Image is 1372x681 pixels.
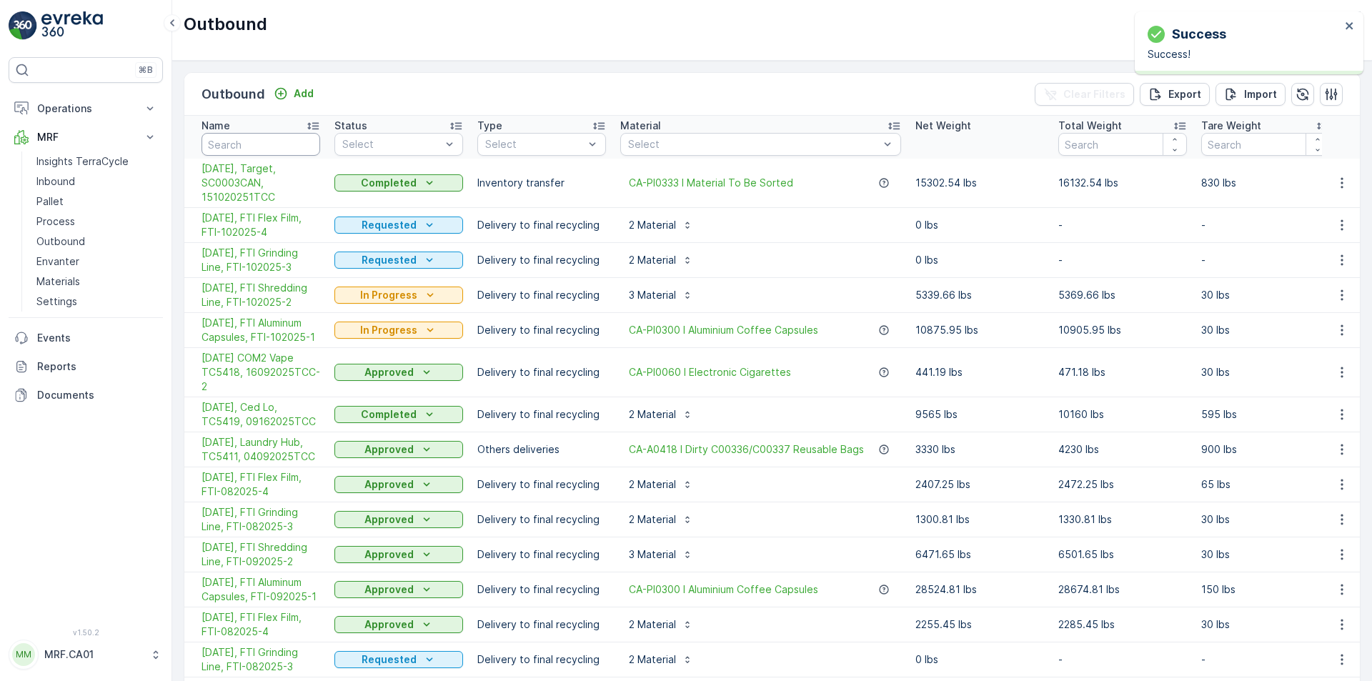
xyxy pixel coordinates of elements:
p: 16132.54 lbs [1058,176,1187,190]
p: 30 lbs [1201,617,1330,632]
a: Process [31,212,163,232]
p: Approved [364,582,414,597]
button: close [1345,20,1355,34]
button: In Progress [334,287,463,304]
p: Settings [36,294,77,309]
p: 28674.81 lbs [1058,582,1187,597]
a: Settings [31,292,163,312]
p: Outbound [36,234,85,249]
p: Materials [36,274,80,289]
span: [DATE], FTI Flex Film, FTI-102025-4 [202,211,320,239]
p: Pallet [36,194,64,209]
p: Others deliveries [477,442,606,457]
button: 2 Material [620,403,702,426]
p: 10160 lbs [1058,407,1187,422]
p: Net Weight [915,119,971,133]
span: v 1.50.2 [9,628,163,637]
p: 2255.45 lbs [915,617,1044,632]
span: [DATE] COM2 Vape TC5418, 16092025TCC-2 [202,351,320,394]
p: Requested [362,218,417,232]
span: CA-A0418 I Dirty C00336/C00337 Reusable Bags [629,442,864,457]
p: Type [477,119,502,133]
a: Envanter [31,252,163,272]
p: 150 lbs [1201,582,1330,597]
p: 2472.25 lbs [1058,477,1187,492]
a: 08/01/25, FTI Grinding Line, FTI-082025-3 [202,645,320,674]
button: 2 Material [620,473,702,496]
button: Export [1140,83,1210,106]
p: Delivery to final recycling [477,547,606,562]
p: Select [485,137,584,151]
p: Delivery to final recycling [477,365,606,379]
p: 30 lbs [1201,323,1330,337]
p: Delivery to final recycling [477,512,606,527]
p: 10905.95 lbs [1058,323,1187,337]
p: 9565 lbs [915,407,1044,422]
p: Documents [37,388,157,402]
p: 2285.45 lbs [1058,617,1187,632]
button: 2 Material [620,249,702,272]
span: [DATE], Laundry Hub, TC5411, 04092025TCC [202,435,320,464]
p: - [1058,218,1187,232]
a: CA-PI0300 I Aluminium Coffee Capsules [629,582,818,597]
p: Add [294,86,314,101]
span: [DATE], FTI Grinding Line, FTI-082025-3 [202,505,320,534]
input: Search [1201,133,1330,156]
p: 471.18 lbs [1058,365,1187,379]
a: CA-PI0060 I Electronic Cigarettes [629,365,791,379]
button: In Progress [334,322,463,339]
p: Status [334,119,367,133]
p: 3 Material [629,547,676,562]
div: MM [12,643,35,666]
button: Approved [334,616,463,633]
p: Approved [364,442,414,457]
p: - [1201,253,1330,267]
button: Completed [334,174,463,192]
p: 441.19 lbs [915,365,1044,379]
img: logo_light-DOdMpM7g.png [41,11,103,40]
p: Approved [364,547,414,562]
p: In Progress [360,288,417,302]
button: Approved [334,476,463,493]
p: Approved [364,365,414,379]
a: 10/01/25, FTI Grinding Line, FTI-102025-3 [202,246,320,274]
a: 09/01/25, FTI Flex Film, FTI-082025-4 [202,470,320,499]
p: 2407.25 lbs [915,477,1044,492]
p: Completed [361,176,417,190]
span: [DATE], FTI Flex Film, FTI-082025-4 [202,470,320,499]
p: Delivery to final recycling [477,218,606,232]
p: Tare Weight [1201,119,1261,133]
p: 2 Material [629,253,676,267]
p: 0 lbs [915,652,1044,667]
p: 10875.95 lbs [915,323,1044,337]
p: Delivery to final recycling [477,253,606,267]
p: Completed [361,407,417,422]
p: 2 Material [629,617,676,632]
p: 6471.65 lbs [915,547,1044,562]
button: 2 Material [620,508,702,531]
p: Delivery to final recycling [477,617,606,632]
p: Operations [37,101,134,116]
a: CA-PI0300 I Aluminium Coffee Capsules [629,323,818,337]
p: 2 Material [629,652,676,667]
button: Approved [334,546,463,563]
p: 900 lbs [1201,442,1330,457]
p: Delivery to final recycling [477,652,606,667]
p: MRF [37,130,134,144]
p: 1330.81 lbs [1058,512,1187,527]
button: Requested [334,252,463,269]
span: [DATE], FTI Flex Film, FTI-082025-4 [202,610,320,639]
button: 2 Material [620,613,702,636]
p: 65 lbs [1201,477,1330,492]
a: Events [9,324,163,352]
p: Inventory transfer [477,176,606,190]
button: MRF [9,123,163,151]
button: Approved [334,581,463,598]
a: 10/01/25, FTI Flex Film, FTI-102025-4 [202,211,320,239]
p: Success! [1148,47,1341,61]
input: Search [202,133,320,156]
p: 3330 lbs [915,442,1044,457]
p: Select [342,137,441,151]
p: 2 Material [629,407,676,422]
a: 10/15/2025, Target, SC0003CAN, 151020251TCC [202,161,320,204]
